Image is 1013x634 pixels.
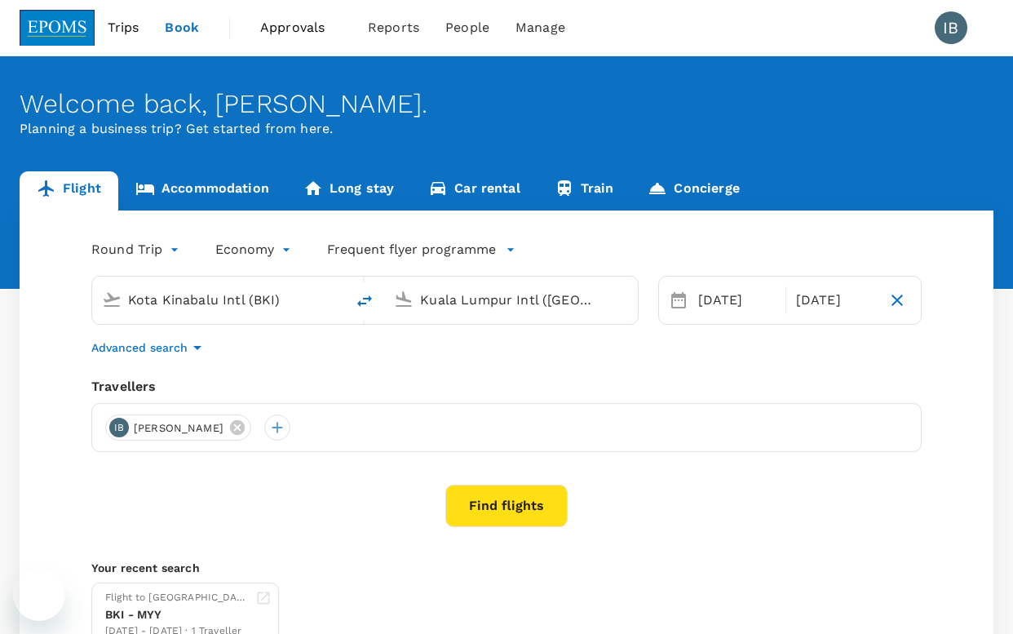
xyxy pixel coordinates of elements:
input: Depart from [128,287,311,313]
div: Economy [215,237,294,263]
div: IB [935,11,967,44]
span: Reports [368,18,419,38]
span: [PERSON_NAME] [124,420,233,437]
button: delete [345,282,384,321]
span: People [445,18,489,38]
div: Flight to [GEOGRAPHIC_DATA] [105,590,249,606]
a: Long stay [286,171,411,211]
div: Round Trip [91,237,183,263]
button: Open [334,298,337,301]
span: Book [165,18,199,38]
div: [DATE] [692,284,782,317]
p: Your recent search [91,560,922,576]
span: Approvals [260,18,342,38]
p: Advanced search [91,339,188,356]
button: Open [626,298,630,301]
input: Going to [420,287,603,313]
div: Travellers [91,377,922,397]
div: BKI - MYY [105,606,249,623]
p: Frequent flyer programme [327,240,496,259]
button: Frequent flyer programme [327,240,515,259]
div: IB[PERSON_NAME] [105,415,251,441]
button: Advanced search [91,338,207,357]
p: Planning a business trip? Get started from here. [20,119,993,139]
a: Flight [20,171,118,211]
span: Manage [515,18,565,38]
div: Welcome back , [PERSON_NAME] . [20,89,993,119]
iframe: Button to launch messaging window [13,569,65,621]
a: Car rental [411,171,537,211]
div: [DATE] [790,284,880,317]
a: Train [537,171,631,211]
div: IB [109,418,129,437]
a: Concierge [630,171,756,211]
img: EPOMS SDN BHD [20,10,95,46]
button: Find flights [445,485,568,527]
span: Trips [108,18,139,38]
a: Accommodation [118,171,286,211]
